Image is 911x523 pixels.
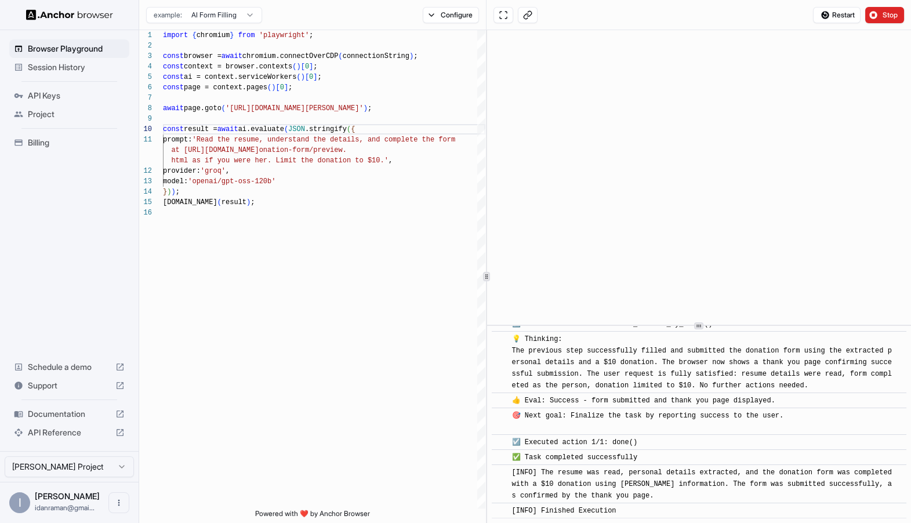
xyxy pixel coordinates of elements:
[380,157,388,165] span: .'
[511,438,637,446] span: ☑️ Executed action 1/1: done()
[409,52,413,60] span: )
[184,104,222,112] span: page.goto
[226,104,364,112] span: '[URL][DOMAIN_NAME][PERSON_NAME]'
[139,82,152,93] div: 6
[35,503,95,512] span: idanraman@gmail.com
[163,177,188,186] span: model:
[305,73,309,81] span: [
[184,52,222,60] span: browser =
[259,146,347,154] span: onation-form/preview.
[139,208,152,218] div: 16
[313,63,317,71] span: ;
[9,358,129,376] div: Schedule a demo
[28,108,125,120] span: Project
[389,157,393,165] span: ,
[511,397,775,405] span: 👍 Eval: Success - form submitted and thank you page displayed.
[28,408,111,420] span: Documentation
[139,51,152,61] div: 3
[163,167,201,175] span: provider:
[317,73,321,81] span: ;
[423,7,479,23] button: Configure
[139,30,152,41] div: 1
[9,105,129,124] div: Project
[28,361,111,373] span: Schedule a demo
[498,437,503,448] span: ​
[139,93,152,103] div: 7
[368,104,372,112] span: ;
[493,7,513,23] button: Open in full screen
[292,63,296,71] span: (
[163,188,167,196] span: }
[163,73,184,81] span: const
[163,136,192,144] span: prompt:
[197,31,230,39] span: chromium
[498,452,503,463] span: ​
[163,104,184,112] span: await
[246,198,251,206] span: )
[242,52,339,60] span: chromium.connectOverCDP
[222,104,226,112] span: (
[167,188,171,196] span: )
[26,9,113,20] img: Anchor Logo
[309,31,313,39] span: ;
[163,63,184,71] span: const
[351,125,355,133] span: {
[296,73,300,81] span: (
[139,41,152,51] div: 2
[28,90,125,101] span: API Keys
[222,198,246,206] span: result
[883,10,899,20] span: Stop
[108,492,129,513] button: Open menu
[309,63,313,71] span: ]
[309,73,313,81] span: 0
[9,86,129,105] div: API Keys
[201,167,226,175] span: 'groq'
[343,52,409,60] span: connectionString
[154,10,182,20] span: example:
[163,31,188,39] span: import
[9,133,129,152] div: Billing
[9,423,129,442] div: API Reference
[305,125,347,133] span: .stringify
[230,31,234,39] span: }
[171,146,259,154] span: at [URL][DOMAIN_NAME]
[511,335,891,390] span: 💡 Thinking: The previous step successfully filled and submitted the donation form using the extra...
[217,125,238,133] span: await
[28,380,111,391] span: Support
[498,410,503,422] span: ​
[498,395,503,406] span: ​
[280,83,284,92] span: 0
[184,125,217,133] span: result =
[171,188,175,196] span: )
[28,427,111,438] span: API Reference
[865,7,904,23] button: Stop
[9,58,129,77] div: Session History
[139,135,152,145] div: 11
[163,125,184,133] span: const
[813,7,861,23] button: Restart
[9,405,129,423] div: Documentation
[364,104,368,112] span: )
[184,63,292,71] span: context = browser.contexts
[184,73,296,81] span: ai = context.serviceWorkers
[163,52,184,60] span: const
[9,376,129,395] div: Support
[9,492,30,513] div: I
[284,125,288,133] span: (
[139,187,152,197] div: 14
[275,83,280,92] span: [
[238,125,284,133] span: ai.evaluate
[217,198,222,206] span: (
[163,83,184,92] span: const
[171,157,380,165] span: html as if you were her. Limit the donation to $10
[188,177,275,186] span: 'openai/gpt-oss-120b'
[301,73,305,81] span: )
[271,83,275,92] span: )
[498,333,503,345] span: ​
[163,198,217,206] span: [DOMAIN_NAME]
[28,43,125,55] span: Browser Playground
[139,103,152,114] div: 8
[498,505,503,517] span: ​
[184,83,267,92] span: page = context.pages
[139,72,152,82] div: 5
